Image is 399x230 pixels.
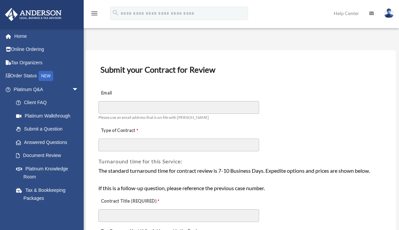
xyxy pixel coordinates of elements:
[5,83,89,96] a: Platinum Q&Aarrow_drop_down
[9,136,89,149] a: Answered Questions
[90,12,98,17] a: menu
[9,109,89,123] a: Platinum Walkthrough
[9,205,89,218] a: Land Trust & Deed Forum
[9,162,89,183] a: Platinum Knowledge Room
[5,56,89,69] a: Tax Organizers
[38,71,53,81] div: NEW
[98,88,165,98] label: Email
[98,197,165,206] label: Contract Title (REQUIRED)
[9,183,89,205] a: Tax & Bookkeeping Packages
[9,123,89,136] a: Submit a Question
[5,43,89,56] a: Online Ordering
[72,83,85,96] span: arrow_drop_down
[9,149,85,162] a: Document Review
[3,8,64,21] img: Anderson Advisors Platinum Portal
[5,29,89,43] a: Home
[9,96,89,109] a: Client FAQ
[98,63,383,77] h3: Submit your Contract for Review
[5,69,89,83] a: Order StatusNEW
[112,9,119,16] i: search
[90,9,98,17] i: menu
[98,126,165,136] label: Type of Contract
[98,158,182,164] span: Turnaround time for this Service:
[98,166,383,192] div: The standard turnaround time for contract review is 7-10 Business Days. Expedite options and pric...
[384,8,394,18] img: User Pic
[98,115,209,120] span: Please use an email address that is on file with [PERSON_NAME]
